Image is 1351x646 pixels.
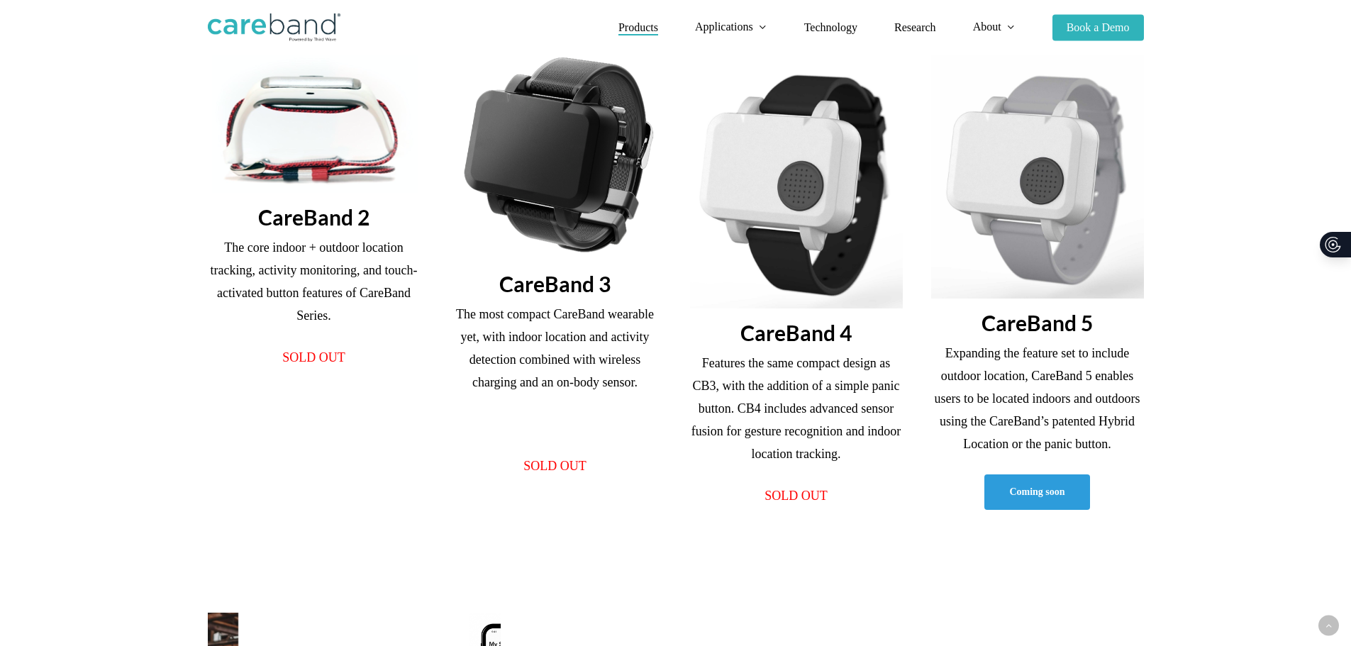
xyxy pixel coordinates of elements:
span: SOLD OUT [523,459,586,473]
h3: CareBand 4 [690,319,903,346]
span: Book a Demo [1067,21,1130,33]
a: Coming soon [984,474,1089,510]
img: CareBand [208,13,340,42]
h3: CareBand 5 [931,309,1144,336]
a: Back to top [1318,616,1339,636]
span: Research [894,21,936,33]
span: SOLD OUT [282,350,345,364]
a: Technology [804,22,857,33]
span: Applications [695,21,753,33]
p: The core indoor + outdoor location tracking, activity monitoring, and touch-activated button feat... [208,236,421,346]
span: Coming soon [1009,485,1064,499]
a: Applications [695,21,767,33]
h3: CareBand 2 [208,204,421,230]
span: Products [618,21,658,33]
a: About [973,21,1016,33]
p: The most compact CareBand wearable yet, with indoor location and activity detection combined with... [449,303,662,413]
a: Products [618,22,658,33]
p: Expanding the feature set to include outdoor location, CareBand 5 enables users to be located ind... [931,342,1144,455]
h3: CareBand 3 [449,270,662,297]
span: Technology [804,21,857,33]
a: Research [894,22,936,33]
a: Book a Demo [1052,22,1144,33]
p: Features the same compact design as CB3, with the addition of a simple panic button. CB4 includes... [690,352,903,484]
span: About [973,21,1001,33]
span: SOLD OUT [765,489,828,503]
